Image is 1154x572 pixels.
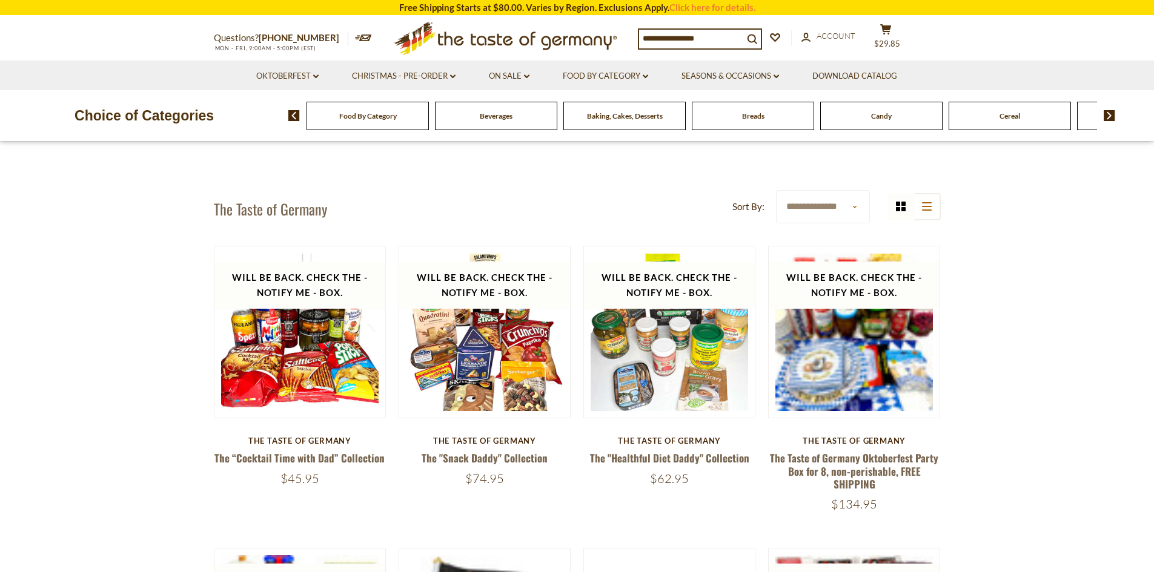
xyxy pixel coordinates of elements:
[650,471,689,486] span: $62.95
[871,111,892,120] a: Candy
[801,30,855,43] a: Account
[563,70,648,83] a: Food By Category
[214,200,327,218] h1: The Taste of Germany
[480,111,512,120] a: Beverages
[422,450,548,465] a: The "Snack Daddy" Collection
[732,199,764,214] label: Sort By:
[584,246,755,418] img: The "Healthful Diet Daddy" Collection
[831,496,877,511] span: $134.95
[214,45,317,51] span: MON - FRI, 9:00AM - 5:00PM (EST)
[1000,111,1020,120] a: Cereal
[399,436,571,445] div: The Taste of Germany
[214,30,348,46] p: Questions?
[769,246,940,418] img: The Taste of Germany Oktoberfest Party Box for 8, non-perishable, FREE SHIPPING
[214,246,386,418] img: The “Cocktail Time with Dad” Collection
[583,436,756,445] div: The Taste of Germany
[770,450,938,491] a: The Taste of Germany Oktoberfest Party Box for 8, non-perishable, FREE SHIPPING
[214,450,385,465] a: The “Cocktail Time with Dad” Collection
[681,70,779,83] a: Seasons & Occasions
[1104,110,1115,121] img: next arrow
[587,111,663,120] a: Baking, Cakes, Desserts
[812,70,897,83] a: Download Catalog
[590,450,749,465] a: The "Healthful Diet Daddy" Collection
[489,70,529,83] a: On Sale
[742,111,764,120] a: Breads
[768,436,941,445] div: The Taste of Germany
[259,32,339,43] a: [PHONE_NUMBER]
[256,70,319,83] a: Oktoberfest
[399,246,571,418] img: The "Snack Daddy" Collection
[465,471,504,486] span: $74.95
[874,39,900,48] span: $29.85
[817,31,855,41] span: Account
[339,111,397,120] a: Food By Category
[352,70,456,83] a: Christmas - PRE-ORDER
[288,110,300,121] img: previous arrow
[214,436,386,445] div: The Taste of Germany
[868,24,904,54] button: $29.85
[280,471,319,486] span: $45.95
[669,2,755,13] a: Click here for details.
